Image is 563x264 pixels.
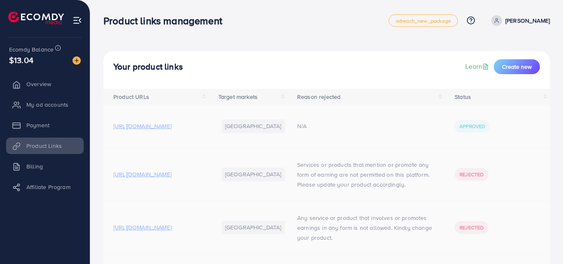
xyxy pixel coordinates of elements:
img: menu [73,16,82,25]
h4: Your product links [113,62,183,72]
a: adreach_new_package [389,14,458,27]
h3: Product links management [103,15,229,27]
a: [PERSON_NAME] [488,15,550,26]
img: image [73,56,81,65]
p: [PERSON_NAME] [505,16,550,26]
span: adreach_new_package [396,18,451,23]
span: Create new [502,63,532,71]
img: logo [8,12,64,24]
span: Ecomdy Balance [9,45,54,54]
button: Create new [494,59,540,74]
a: Learn [465,62,490,71]
span: $13.04 [9,54,33,66]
